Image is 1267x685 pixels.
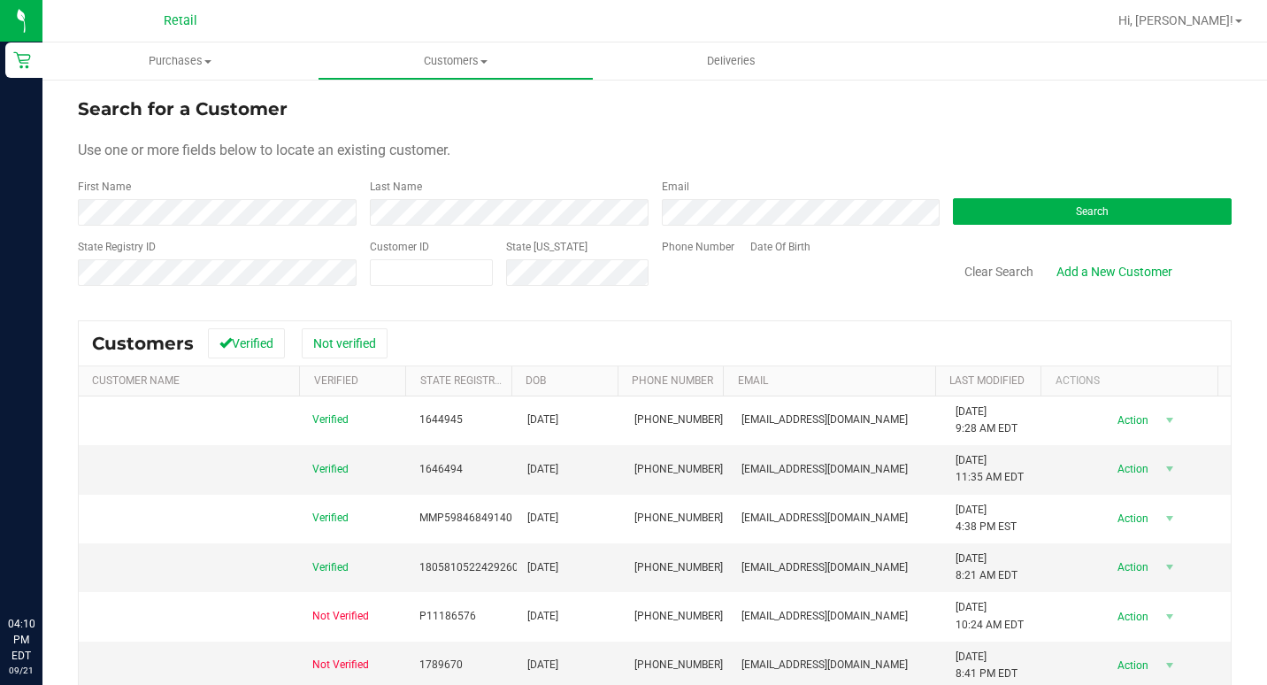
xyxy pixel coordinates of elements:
span: [DATE] 9:28 AM EDT [956,404,1017,437]
span: [DATE] 8:21 AM EDT [956,550,1017,584]
span: Not Verified [312,657,369,673]
button: Clear Search [953,257,1045,287]
label: Last Name [370,179,422,195]
span: [EMAIL_ADDRESS][DOMAIN_NAME] [741,510,908,527]
span: select [1159,555,1181,580]
label: Phone Number [662,239,734,255]
span: [PHONE_NUMBER] [634,412,723,428]
span: Action [1102,457,1159,481]
span: Action [1102,408,1159,433]
a: Last Modified [949,374,1025,387]
label: State [US_STATE] [506,239,587,255]
span: select [1159,408,1181,433]
a: Email [738,374,768,387]
p: 04:10 PM EDT [8,616,35,664]
button: Search [953,198,1232,225]
a: Customer Name [92,374,180,387]
span: Use one or more fields below to locate an existing customer. [78,142,450,158]
span: Action [1102,653,1159,678]
span: 1805810522429260 [419,559,518,576]
span: Customers [92,333,194,354]
span: Search [1076,205,1109,218]
span: [EMAIL_ADDRESS][DOMAIN_NAME] [741,657,908,673]
a: Phone Number [632,374,713,387]
span: [PHONE_NUMBER] [634,559,723,576]
span: [PHONE_NUMBER] [634,608,723,625]
span: [PHONE_NUMBER] [634,510,723,527]
span: 1789670 [419,657,463,673]
span: Deliveries [683,53,779,69]
span: Action [1102,604,1159,629]
span: select [1159,653,1181,678]
span: Purchases [42,53,318,69]
span: Action [1102,555,1159,580]
label: State Registry ID [78,239,156,255]
a: DOB [526,374,546,387]
span: [DATE] 4:38 PM EST [956,502,1017,535]
span: [EMAIL_ADDRESS][DOMAIN_NAME] [741,559,908,576]
span: Verified [312,412,349,428]
span: [DATE] [527,608,558,625]
label: Email [662,179,689,195]
span: [DATE] 10:24 AM EDT [956,599,1024,633]
span: Search for a Customer [78,98,288,119]
span: [EMAIL_ADDRESS][DOMAIN_NAME] [741,461,908,478]
span: [DATE] [527,461,558,478]
label: Date Of Birth [750,239,810,255]
span: select [1159,604,1181,629]
span: [DATE] 11:35 AM EDT [956,452,1024,486]
span: [PHONE_NUMBER] [634,657,723,673]
span: Customers [319,53,592,69]
span: P11186576 [419,608,476,625]
span: Verified [312,510,349,527]
label: Customer ID [370,239,429,255]
span: [EMAIL_ADDRESS][DOMAIN_NAME] [741,412,908,428]
div: Actions [1056,374,1211,387]
span: [DATE] [527,510,558,527]
label: First Name [78,179,131,195]
span: [DATE] [527,412,558,428]
a: Purchases [42,42,318,80]
iframe: Resource center [18,543,71,596]
a: Customers [318,42,593,80]
span: [DATE] [527,559,558,576]
button: Verified [208,328,285,358]
span: Action [1102,506,1159,531]
a: Deliveries [594,42,869,80]
span: 1644945 [419,412,463,428]
a: State Registry Id [420,374,513,387]
span: [DATE] 8:41 PM EDT [956,649,1017,682]
p: 09/21 [8,664,35,677]
a: Verified [314,374,358,387]
span: Retail [164,13,197,28]
span: [PHONE_NUMBER] [634,461,723,478]
span: Hi, [PERSON_NAME]! [1118,13,1233,27]
span: [EMAIL_ADDRESS][DOMAIN_NAME] [741,608,908,625]
iframe: Resource center unread badge [52,541,73,562]
span: Verified [312,559,349,576]
span: select [1159,457,1181,481]
span: MMP59846849140 [419,510,512,527]
inline-svg: Retail [13,51,31,69]
span: Not Verified [312,608,369,625]
a: Add a New Customer [1045,257,1184,287]
span: select [1159,506,1181,531]
span: Verified [312,461,349,478]
span: [DATE] [527,657,558,673]
button: Not verified [302,328,388,358]
span: 1646494 [419,461,463,478]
